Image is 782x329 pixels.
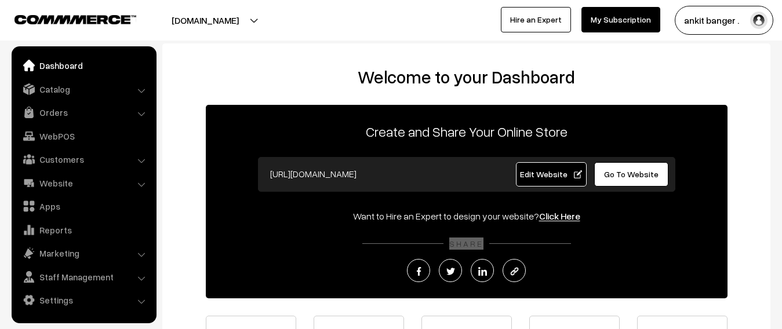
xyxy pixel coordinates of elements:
img: COMMMERCE [14,15,136,24]
a: My Subscription [581,7,660,32]
a: Go To Website [594,162,669,187]
a: Marketing [14,243,152,264]
a: Edit Website [516,162,587,187]
a: Reports [14,220,152,240]
a: WebPOS [14,126,152,147]
a: Hire an Expert [501,7,571,32]
a: Customers [14,149,152,170]
a: Orders [14,102,152,123]
span: Edit Website [520,169,582,179]
span: SHARE [443,239,489,248]
img: user [750,12,768,29]
button: [DOMAIN_NAME] [131,6,279,35]
span: Go To Website [604,169,659,179]
a: Settings [14,290,152,310]
div: Want to Hire an Expert to design your website? [206,209,728,223]
a: Catalog [14,79,152,100]
h2: Welcome to your Dashboard [174,67,759,87]
a: Dashboard [14,55,152,76]
a: Apps [14,196,152,217]
a: Website [14,173,152,193]
button: ankit banger . [675,6,773,35]
a: COMMMERCE [14,12,116,25]
a: Staff Management [14,266,152,287]
a: Click Here [539,210,580,222]
p: Create and Share Your Online Store [206,121,728,142]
